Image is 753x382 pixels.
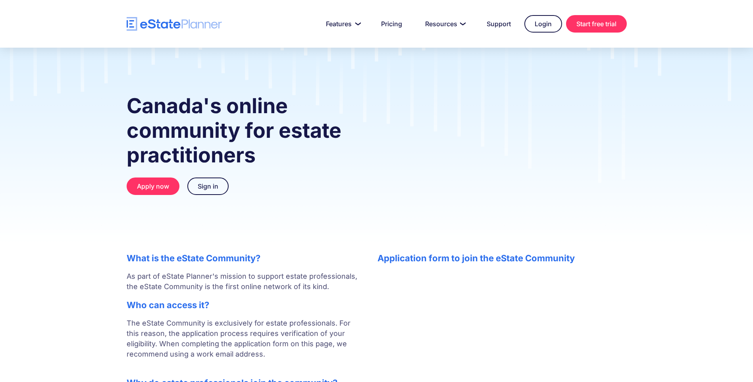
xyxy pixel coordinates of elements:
[566,15,627,33] a: Start free trial
[372,16,412,32] a: Pricing
[524,15,562,33] a: Login
[416,16,473,32] a: Resources
[127,300,362,310] h2: Who can access it?
[316,16,368,32] a: Features
[127,253,362,263] h2: What is the eState Community?
[377,253,627,263] h2: Application form to join the eState Community
[477,16,520,32] a: Support
[127,271,362,292] p: As part of eState Planner's mission to support estate professionals, the eState Community is the ...
[127,177,179,195] a: Apply now
[127,318,362,370] p: The eState Community is exclusively for estate professionals. For this reason, the application pr...
[187,177,229,195] a: Sign in
[127,93,341,168] strong: Canada's online community for estate practitioners
[127,17,222,31] a: home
